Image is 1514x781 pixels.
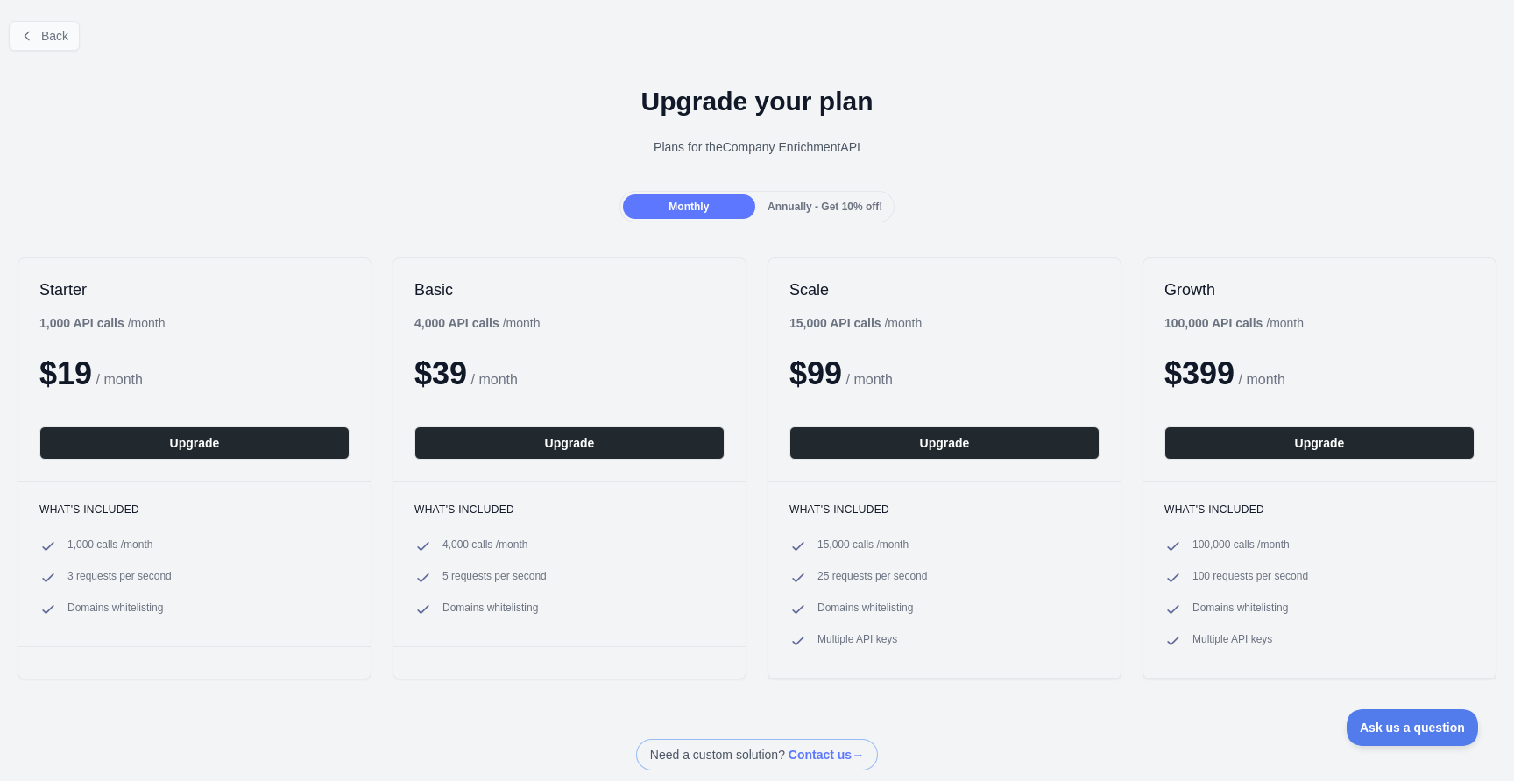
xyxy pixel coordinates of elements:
[414,279,725,300] h2: Basic
[789,355,842,391] span: $ 99
[1164,355,1235,391] span: $ 399
[789,279,1100,300] h2: Scale
[1164,314,1304,332] div: / month
[789,314,922,332] div: / month
[1164,279,1475,300] h2: Growth
[1347,709,1479,746] iframe: Toggle Customer Support
[789,316,881,330] b: 15,000 API calls
[1164,316,1263,330] b: 100,000 API calls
